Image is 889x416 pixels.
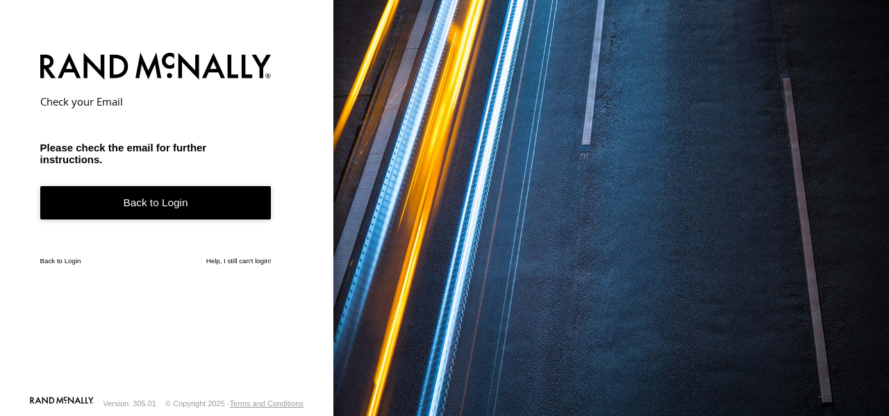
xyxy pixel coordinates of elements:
[30,397,94,410] a: Visit our Website
[230,399,304,408] a: Terms and Conditions
[103,399,156,408] div: Version: 305.01
[40,257,81,265] a: Back to Login
[40,186,272,220] a: Back to Login
[165,399,304,408] div: © Copyright 2025 -
[40,142,272,165] h3: Please check the email for further instructions.
[40,94,272,108] h2: Check your Email
[40,50,272,85] img: Rand McNally
[206,257,272,265] a: Help, I still can't login!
